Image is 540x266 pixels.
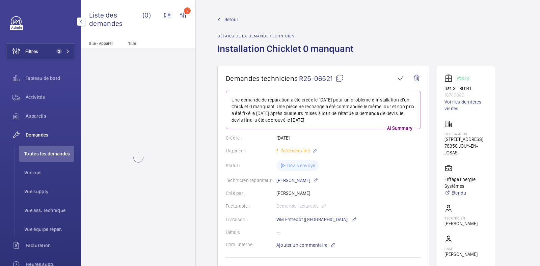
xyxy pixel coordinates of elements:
[24,150,74,157] span: Toutes les demandes
[457,77,469,80] p: Working
[226,74,298,83] span: Demandes techniciens
[276,215,357,224] p: WM Entrepôt ([GEOGRAPHIC_DATA])
[444,189,487,196] a: Étendu
[384,125,415,131] p: AI Summary
[279,148,310,153] span: Cette semaine
[299,74,344,83] span: R25-06521
[444,143,487,156] p: 78350 JOUY-EN-JOSAS
[232,96,415,123] p: Une demande de réparation a été créée le [DATE] pour un problème d'installation d'un Chicklet 0 m...
[25,48,38,55] span: Filtres
[444,85,487,92] p: Bat. S - RH141
[26,242,74,249] span: Facturation
[276,176,318,184] p: [PERSON_NAME]
[24,207,74,214] span: Vue ass. technique
[56,49,62,54] span: 2
[444,176,487,189] p: Eiffage Energie Systèmes
[444,216,478,220] p: Technicien
[444,92,487,98] p: 16749089
[217,42,358,66] h1: Installation Chicklet 0 manquant
[444,136,487,143] p: [STREET_ADDRESS]
[444,98,487,112] a: Voir les dernières visites
[276,242,327,248] span: Ajouter un commentaire
[444,251,478,258] p: [PERSON_NAME]
[89,11,142,28] span: Liste des demandes
[217,34,358,38] h2: Détails de la demande technicien
[26,75,74,82] span: Tableau de bord
[444,74,455,82] img: elevator.svg
[24,226,74,233] span: Vue équipe répar.
[26,131,74,138] span: Demandes
[81,41,126,46] p: Site - Appareil
[444,132,487,136] p: HEC CAMPUS
[128,41,173,46] p: Titre
[24,188,74,195] span: Vue supply
[24,169,74,176] span: Vue ops
[26,113,74,119] span: Appareils
[444,220,478,227] p: [PERSON_NAME]
[444,247,478,251] p: CSM
[7,43,74,59] button: Filtres2
[224,16,238,23] span: Retour
[26,94,74,100] span: Activités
